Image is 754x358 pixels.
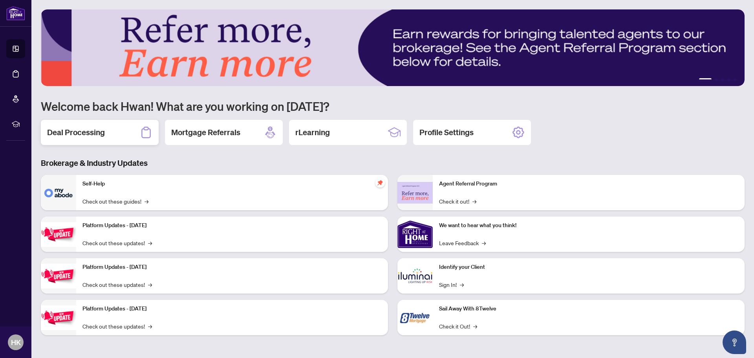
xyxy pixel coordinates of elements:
[82,322,152,330] a: Check out these updates!→
[734,78,737,81] button: 5
[472,197,476,206] span: →
[11,337,21,348] span: HK
[41,305,76,330] img: Platform Updates - June 23, 2025
[439,322,477,330] a: Check it Out!→
[82,280,152,289] a: Check out these updates!→
[482,239,486,247] span: →
[419,127,474,138] h2: Profile Settings
[41,222,76,247] img: Platform Updates - July 21, 2025
[727,78,730,81] button: 4
[473,322,477,330] span: →
[82,305,382,313] p: Platform Updates - [DATE]
[397,217,433,252] img: We want to hear what you think!
[82,221,382,230] p: Platform Updates - [DATE]
[439,221,738,230] p: We want to hear what you think!
[397,300,433,335] img: Sail Away With 8Twelve
[82,180,382,188] p: Self-Help
[47,127,105,138] h2: Deal Processing
[723,330,746,354] button: Open asap
[82,239,152,247] a: Check out these updates!→
[148,239,152,247] span: →
[295,127,330,138] h2: rLearning
[460,280,464,289] span: →
[439,305,738,313] p: Sail Away With 8Twelve
[721,78,724,81] button: 3
[439,197,476,206] a: Check it out!→
[41,99,745,114] h1: Welcome back Hwan! What are you working on [DATE]?
[6,6,25,20] img: logo
[439,263,738,272] p: Identify your Client
[41,9,745,86] img: Slide 0
[439,280,464,289] a: Sign In!→
[439,239,486,247] a: Leave Feedback→
[41,175,76,210] img: Self-Help
[397,258,433,294] img: Identify your Client
[171,127,240,138] h2: Mortgage Referrals
[82,263,382,272] p: Platform Updates - [DATE]
[397,182,433,204] img: Agent Referral Program
[715,78,718,81] button: 2
[145,197,148,206] span: →
[41,158,745,169] h3: Brokerage & Industry Updates
[41,264,76,288] img: Platform Updates - July 8, 2025
[699,78,712,81] button: 1
[148,322,152,330] span: →
[82,197,148,206] a: Check out these guides!→
[148,280,152,289] span: →
[439,180,738,188] p: Agent Referral Program
[375,178,385,187] span: pushpin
